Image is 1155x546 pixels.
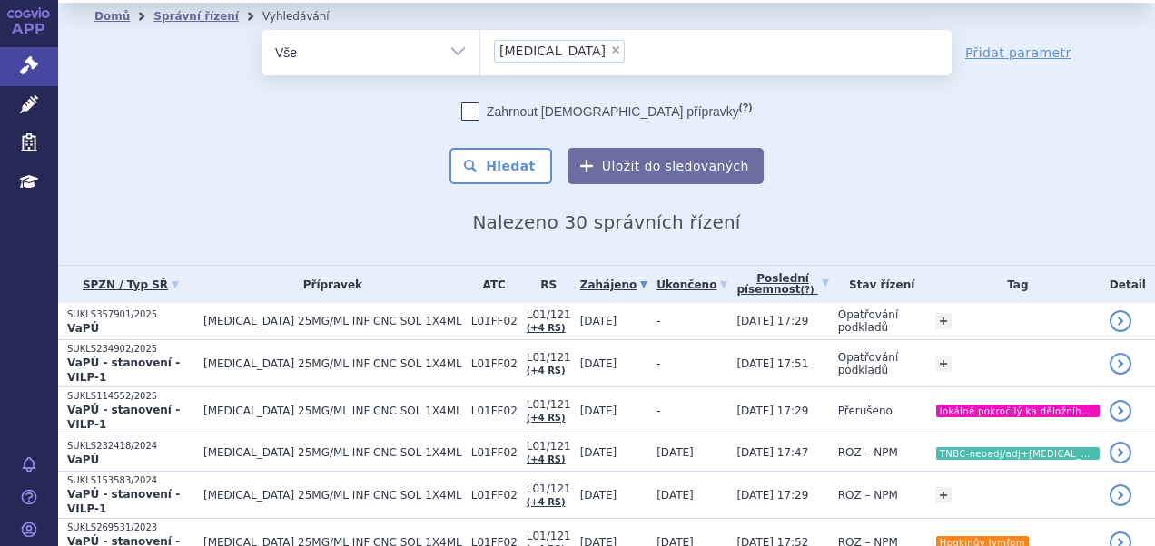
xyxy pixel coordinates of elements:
[656,405,660,417] span: -
[926,266,1101,303] th: Tag
[580,446,617,459] span: [DATE]
[67,488,180,515] strong: VaPÚ - stanovení - VILP-1
[527,323,566,333] a: (+4 RS)
[203,446,462,459] span: [MEDICAL_DATA] 25MG/ML INF CNC SOL 1X4ML
[262,3,353,30] li: Vyhledávání
[67,343,194,356] p: SUKLS234902/2025
[610,44,621,55] span: ×
[935,487,952,503] a: +
[580,272,647,297] a: Zahájeno
[736,405,808,417] span: [DATE] 17:29
[449,148,552,184] button: Hledat
[67,453,99,466] strong: VaPÚ
[67,440,194,453] p: SUKLS232418/2024
[838,351,899,376] span: Opatřování podkladů
[656,315,660,327] span: -
[67,308,194,321] p: SUKLS357901/2025
[568,148,764,184] button: Uložit do sledovaných
[1101,266,1155,303] th: Detail
[499,44,606,57] span: [MEDICAL_DATA]
[935,356,952,372] a: +
[736,315,808,327] span: [DATE] 17:29
[736,446,808,459] span: [DATE] 17:47
[527,366,566,375] a: (+4 RS)
[203,357,462,370] span: [MEDICAL_DATA] 25MG/ML INF CNC SOL 1X4ML
[527,483,571,495] span: L01/121
[527,454,566,464] a: (+4 RS)
[1110,310,1131,332] a: detail
[67,356,180,384] strong: VaPÚ - stanovení - VILP-1
[203,489,462,502] span: [MEDICAL_DATA] 25MG/ML INF CNC SOL 1X4ML
[829,266,926,303] th: Stav řízení
[194,266,462,303] th: Přípravek
[838,308,899,334] span: Opatřování podkladů
[580,357,617,370] span: [DATE]
[527,398,571,411] span: L01/121
[471,446,518,459] span: L01FF02
[736,266,828,303] a: Poslednípísemnost(?)
[656,357,660,370] span: -
[67,522,194,534] p: SUKLS269531/2023
[736,357,808,370] span: [DATE] 17:51
[471,357,518,370] span: L01FF02
[838,405,893,417] span: Přerušeno
[739,102,752,113] abbr: (?)
[838,489,898,502] span: ROZ – NPM
[656,272,727,297] a: Ukončeno
[527,530,571,542] span: L01/121
[1110,353,1131,375] a: detail
[527,440,571,453] span: L01/121
[936,405,1100,417] i: lokálně pokročilý ka děložního hrdla (nově dg.)
[471,489,518,502] span: L01FF02
[1110,400,1131,422] a: detail
[527,351,571,364] span: L01/121
[471,405,518,417] span: L01FF02
[736,489,808,502] span: [DATE] 17:29
[580,405,617,417] span: [DATE]
[1110,442,1131,463] a: detail
[67,404,180,431] strong: VaPÚ - stanovení - VILP-1
[153,10,239,23] a: Správní řízení
[472,211,740,233] span: Nalezeno 30 správních řízení
[580,315,617,327] span: [DATE]
[630,39,640,62] input: [MEDICAL_DATA]
[94,10,130,23] a: Domů
[580,489,617,502] span: [DATE]
[1110,484,1131,506] a: detail
[656,489,694,502] span: [DATE]
[527,497,566,507] a: (+4 RS)
[67,390,194,403] p: SUKLS114552/2025
[518,266,571,303] th: RS
[527,308,571,321] span: L01/121
[203,405,462,417] span: [MEDICAL_DATA] 25MG/ML INF CNC SOL 1X4ML
[471,315,518,327] span: L01FF02
[461,102,752,121] label: Zahrnout [DEMOGRAPHIC_DATA] přípravky
[67,272,194,297] a: SPZN / Typ SŘ
[67,322,99,335] strong: VaPÚ
[801,285,814,296] abbr: (?)
[527,413,566,423] a: (+4 RS)
[462,266,518,303] th: ATC
[656,446,694,459] span: [DATE]
[67,474,194,487] p: SUKLS153583/2024
[203,315,462,327] span: [MEDICAL_DATA] 25MG/ML INF CNC SOL 1X4ML
[965,44,1071,62] a: Přidat parametr
[936,447,1100,460] i: TNBC-neoadj/adj+[MEDICAL_DATA]+mCRC
[838,446,898,459] span: ROZ – NPM
[935,313,952,329] a: +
